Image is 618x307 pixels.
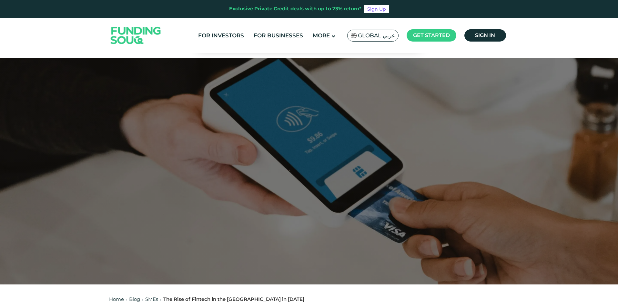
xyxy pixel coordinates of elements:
div: The Rise of Fintech in the [GEOGRAPHIC_DATA] in [DATE] [163,296,304,303]
span: Global عربي [358,32,395,39]
a: For Businesses [252,30,305,41]
div: Exclusive Private Credit deals with up to 23% return* [229,5,361,13]
a: Home [109,296,124,302]
span: Sign in [475,32,495,38]
span: Get started [413,32,450,38]
span: More [313,32,330,39]
a: Sign Up [364,5,389,13]
a: For Investors [197,30,246,41]
img: SA Flag [351,33,357,38]
a: Sign in [464,29,506,42]
a: SMEs [145,296,158,302]
img: Logo [104,19,167,52]
a: Blog [129,296,140,302]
